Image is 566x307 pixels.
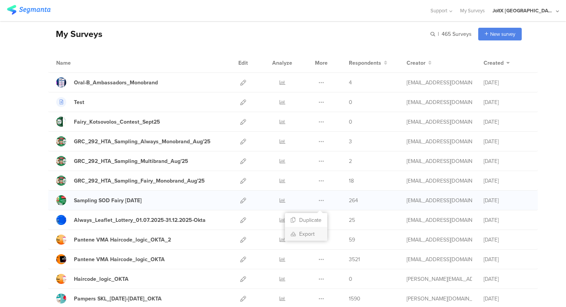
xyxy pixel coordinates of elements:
[484,196,530,205] div: [DATE]
[56,156,188,166] a: GRC_292_HTA_Sampling_Multibrand_Aug'25
[407,59,432,67] button: Creator
[484,138,530,146] div: [DATE]
[74,118,160,126] div: Fairy_Kotsovolos_Contest_Sept25
[74,138,211,146] div: GRC_292_HTA_Sampling_Always_Monobrand_Aug'25
[484,59,510,67] button: Created
[407,177,472,185] div: gheorghe.a.4@pg.com
[490,30,515,38] span: New survey
[271,53,294,72] div: Analyze
[442,30,472,38] span: 465 Surveys
[56,215,206,225] a: Always_Leaflet_Lottery_01.07.2025-31.12.2025-Okta
[56,294,162,304] a: Pampers SKL_[DATE]-[DATE]_OKTA
[430,7,447,14] span: Support
[56,59,102,67] div: Name
[407,98,472,106] div: support@segmanta.com
[484,236,530,244] div: [DATE]
[484,157,530,165] div: [DATE]
[349,79,352,87] span: 4
[56,274,129,284] a: Haircode_logic_OKTA
[484,98,530,106] div: [DATE]
[285,213,327,227] button: Duplicate
[407,236,472,244] div: baroutis.db@pg.com
[484,177,530,185] div: [DATE]
[484,118,530,126] div: [DATE]
[484,59,504,67] span: Created
[349,59,381,67] span: Respondents
[74,157,188,165] div: GRC_292_HTA_Sampling_Multibrand_Aug'25
[74,216,206,224] div: Always_Leaflet_Lottery_01.07.2025-31.12.2025-Okta
[74,255,165,263] div: Pantene VMA Haircode_logic_OKTA
[349,236,355,244] span: 59
[74,196,142,205] div: Sampling SOD Fairy Aug'25
[285,227,327,241] a: Export
[407,255,472,263] div: baroutis.db@pg.com
[74,98,84,106] div: Test
[349,295,360,303] span: 1590
[56,235,171,245] a: Pantene VMA Haircode_logic_OKTA_2
[349,216,355,224] span: 25
[349,196,358,205] span: 264
[407,157,472,165] div: gheorghe.a.4@pg.com
[74,79,158,87] div: Oral-B_Ambassadors_Monobrand
[7,5,50,15] img: segmanta logo
[407,216,472,224] div: betbeder.mb@pg.com
[349,275,352,283] span: 0
[313,53,330,72] div: More
[349,138,352,146] span: 3
[407,79,472,87] div: nikolopoulos.j@pg.com
[407,196,472,205] div: gheorghe.a.4@pg.com
[484,255,530,263] div: [DATE]
[56,136,211,146] a: GRC_292_HTA_Sampling_Always_Monobrand_Aug'25
[407,59,425,67] span: Creator
[349,59,387,67] button: Respondents
[235,53,251,72] div: Edit
[74,275,129,283] div: Haircode_logic_OKTA
[349,98,352,106] span: 0
[484,79,530,87] div: [DATE]
[407,275,472,283] div: arvanitis.a@pg.com
[437,30,440,38] span: |
[74,177,205,185] div: GRC_292_HTA_Sampling_Fairy_Monobrand_Aug'25
[492,7,554,14] div: JoltX [GEOGRAPHIC_DATA]
[56,77,158,87] a: Oral-B_Ambassadors_Monobrand
[349,118,352,126] span: 0
[56,97,84,107] a: Test
[56,254,165,264] a: Pantene VMA Haircode_logic_OKTA
[349,255,360,263] span: 3521
[407,295,472,303] div: skora.es@pg.com
[74,295,162,303] div: Pampers SKL_8May25-21May25_OKTA
[48,27,102,40] div: My Surveys
[407,118,472,126] div: betbeder.mb@pg.com
[484,295,530,303] div: [DATE]
[56,117,160,127] a: Fairy_Kotsovolos_Contest_Sept25
[349,157,352,165] span: 2
[407,138,472,146] div: gheorghe.a.4@pg.com
[56,176,205,186] a: GRC_292_HTA_Sampling_Fairy_Monobrand_Aug'25
[484,275,530,283] div: [DATE]
[349,177,354,185] span: 18
[484,216,530,224] div: [DATE]
[56,195,142,205] a: Sampling SOD Fairy [DATE]
[74,236,171,244] div: Pantene VMA Haircode_logic_OKTA_2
